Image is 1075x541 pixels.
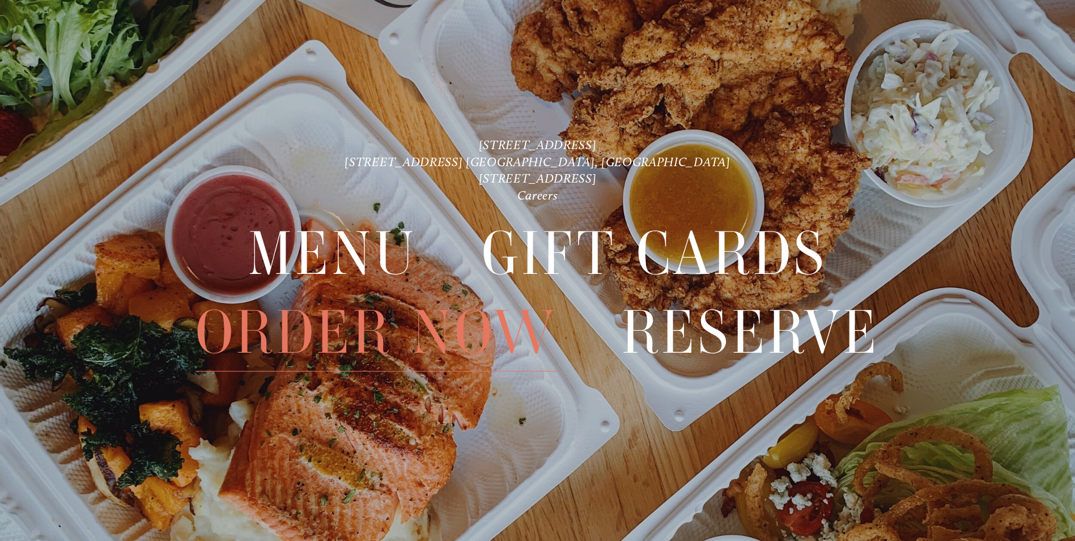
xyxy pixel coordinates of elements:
a: Gift Cards [482,215,827,292]
a: Order Now [196,294,557,371]
span: Menu [248,215,417,293]
a: Reserve [622,294,879,371]
a: [STREET_ADDRESS] [GEOGRAPHIC_DATA], [GEOGRAPHIC_DATA] [345,154,730,170]
a: [STREET_ADDRESS] [479,137,597,153]
a: [STREET_ADDRESS] [479,171,597,186]
span: Gift Cards [482,215,827,293]
a: Careers [517,188,558,203]
a: Menu [248,215,417,292]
